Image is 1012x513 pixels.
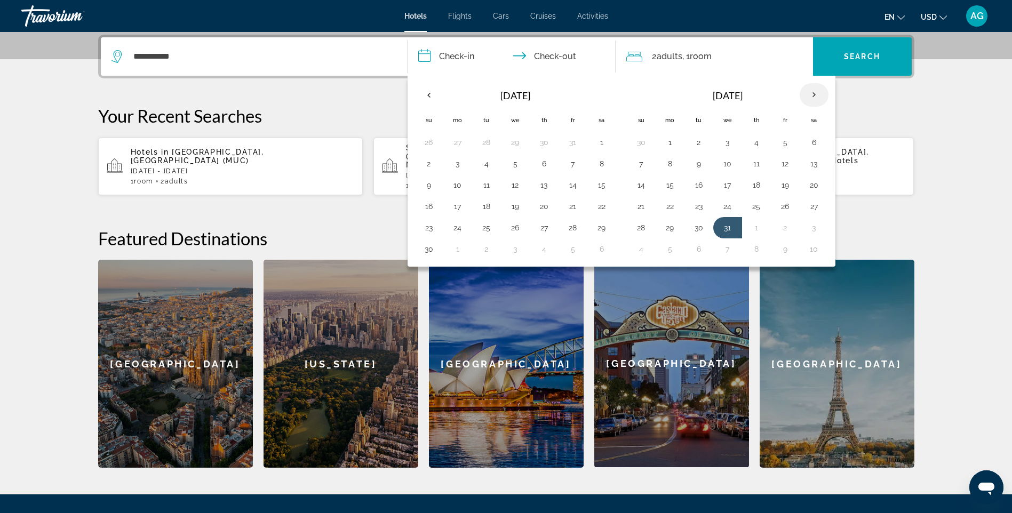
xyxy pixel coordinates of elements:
[633,199,650,214] button: Day 21
[161,178,188,185] span: 2
[415,83,443,107] button: Previous month
[748,156,765,171] button: Day 11
[633,178,650,193] button: Day 14
[593,178,610,193] button: Day 15
[406,172,630,179] p: [DATE] - [DATE]
[98,105,914,126] p: Your Recent Searches
[536,135,553,150] button: Day 30
[662,178,679,193] button: Day 15
[131,167,355,175] p: [DATE] - [DATE]
[633,242,650,256] button: Day 4
[970,11,984,21] span: AG
[404,12,427,20] a: Hotels
[806,242,823,256] button: Day 10
[777,220,794,235] button: Day 2
[690,178,707,193] button: Day 16
[690,156,707,171] button: Day 9
[478,156,495,171] button: Day 4
[564,156,581,171] button: Day 7
[98,260,253,468] a: [GEOGRAPHIC_DATA]
[507,178,524,193] button: Day 12
[131,148,169,156] span: Hotels in
[921,13,937,21] span: USD
[536,220,553,235] button: Day 27
[536,178,553,193] button: Day 13
[478,242,495,256] button: Day 2
[800,83,828,107] button: Next month
[633,135,650,150] button: Day 30
[373,137,639,196] button: Salzburg Topside Apartments ([GEOGRAPHIC_DATA], [GEOGRAPHIC_DATA]) and Nearby Hotels[DATE] - [DAT...
[657,51,682,61] span: Adults
[264,260,418,468] a: [US_STATE]
[443,83,587,108] th: [DATE]
[21,2,128,30] a: Travorium
[408,37,616,76] button: Check in and out dates
[662,156,679,171] button: Day 8
[719,220,736,235] button: Day 31
[777,242,794,256] button: Day 9
[507,220,524,235] button: Day 26
[448,12,472,20] a: Flights
[844,52,880,61] span: Search
[429,260,584,468] a: [GEOGRAPHIC_DATA]
[593,220,610,235] button: Day 29
[420,135,437,150] button: Day 26
[593,156,610,171] button: Day 8
[719,178,736,193] button: Day 17
[564,199,581,214] button: Day 21
[690,135,707,150] button: Day 2
[530,12,556,20] a: Cruises
[633,220,650,235] button: Day 28
[420,199,437,214] button: Day 16
[690,242,707,256] button: Day 6
[406,143,596,161] span: Salzburg Topside Apartments ([GEOGRAPHIC_DATA], [GEOGRAPHIC_DATA])
[536,156,553,171] button: Day 6
[449,156,466,171] button: Day 3
[593,135,610,150] button: Day 1
[806,220,823,235] button: Day 3
[420,242,437,256] button: Day 30
[420,156,437,171] button: Day 2
[449,199,466,214] button: Day 17
[536,199,553,214] button: Day 20
[564,178,581,193] button: Day 14
[449,178,466,193] button: Day 10
[748,178,765,193] button: Day 18
[921,9,947,25] button: Change currency
[564,242,581,256] button: Day 5
[884,13,895,21] span: en
[406,182,428,189] span: 1
[719,135,736,150] button: Day 3
[131,148,264,165] span: [GEOGRAPHIC_DATA], [GEOGRAPHIC_DATA] (MUC)
[662,135,679,150] button: Day 1
[507,156,524,171] button: Day 5
[652,49,682,64] span: 2
[777,135,794,150] button: Day 5
[633,156,650,171] button: Day 7
[806,156,823,171] button: Day 13
[449,135,466,150] button: Day 27
[449,242,466,256] button: Day 1
[478,178,495,193] button: Day 11
[719,242,736,256] button: Day 7
[777,199,794,214] button: Day 26
[963,5,991,27] button: User Menu
[806,135,823,150] button: Day 6
[564,135,581,150] button: Day 31
[98,228,914,249] h2: Featured Destinations
[98,137,363,196] button: Hotels in [GEOGRAPHIC_DATA], [GEOGRAPHIC_DATA] (MUC)[DATE] - [DATE]1Room2Adults
[507,199,524,214] button: Day 19
[748,135,765,150] button: Day 4
[719,199,736,214] button: Day 24
[420,178,437,193] button: Day 9
[594,260,749,467] div: [GEOGRAPHIC_DATA]
[662,220,679,235] button: Day 29
[813,37,912,76] button: Search
[507,135,524,150] button: Day 29
[748,199,765,214] button: Day 25
[536,242,553,256] button: Day 4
